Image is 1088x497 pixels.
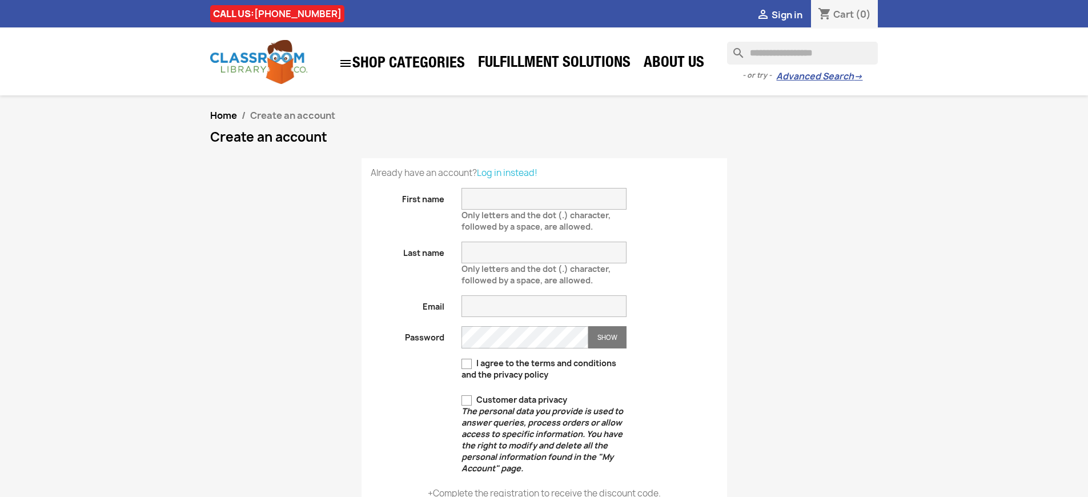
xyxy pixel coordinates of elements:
input: Password input [461,326,588,348]
label: Customer data privacy [461,394,627,474]
i:  [339,57,352,70]
a: [PHONE_NUMBER] [254,7,342,20]
a:  Sign in [756,9,802,21]
label: Last name [362,242,453,259]
a: Home [210,109,237,122]
a: Log in instead! [477,167,537,179]
span: → [854,71,862,82]
span: Sign in [772,9,802,21]
h1: Create an account [210,130,878,144]
em: The personal data you provide is used to answer queries, process orders or allow access to specif... [461,406,623,474]
button: Show [588,326,627,348]
i:  [756,9,770,22]
a: SHOP CATEGORIES [333,51,471,76]
a: Fulfillment Solutions [472,53,636,75]
i: shopping_cart [818,8,832,22]
a: About Us [638,53,710,75]
label: I agree to the terms and conditions and the privacy policy [461,358,627,380]
i: search [727,42,741,55]
input: Search [727,42,878,65]
span: Create an account [250,109,335,122]
span: Only letters and the dot (.) character, followed by a space, are allowed. [461,259,611,286]
div: CALL US: [210,5,344,22]
label: Email [362,295,453,312]
label: Password [362,326,453,343]
span: - or try - [742,70,776,81]
span: Cart [833,8,854,21]
span: (0) [856,8,871,21]
label: First name [362,188,453,205]
img: Classroom Library Company [210,40,307,84]
a: Advanced Search→ [776,71,862,82]
p: Already have an account? [371,167,718,179]
span: Only letters and the dot (.) character, followed by a space, are allowed. [461,205,611,232]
